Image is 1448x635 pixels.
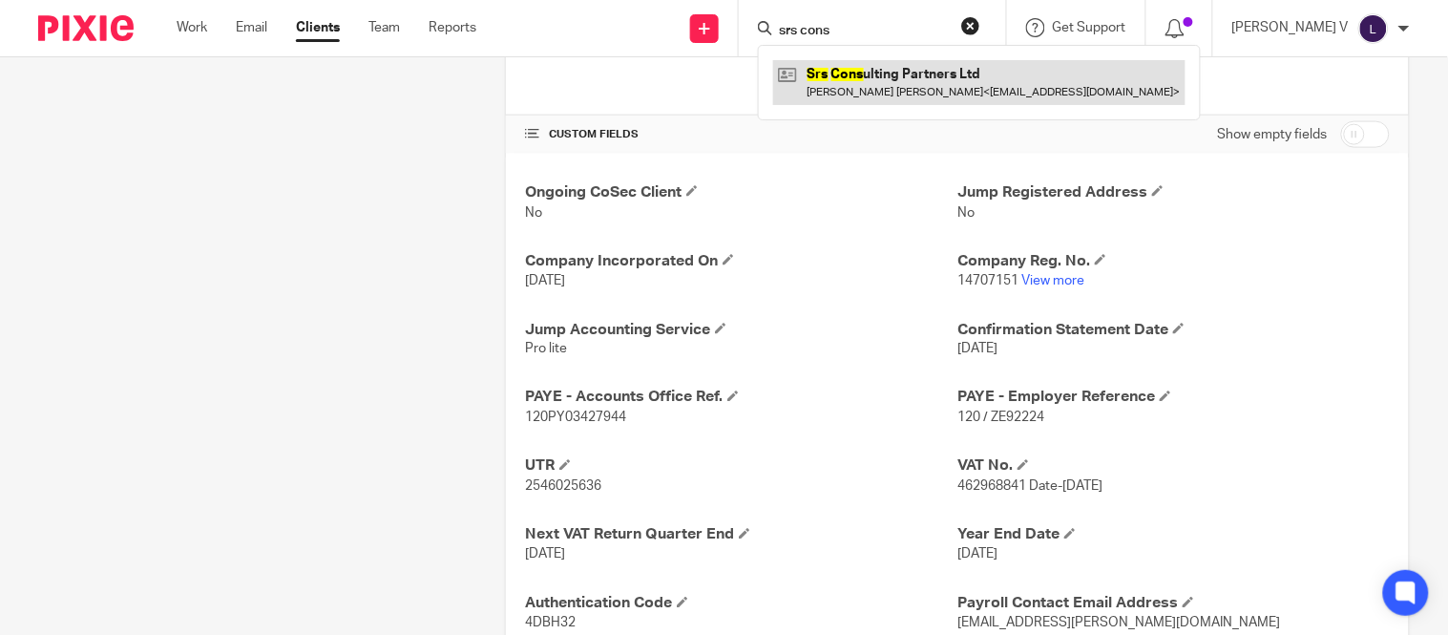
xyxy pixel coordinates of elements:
h4: Payroll Contact Email Address [957,594,1390,614]
a: Email [236,18,267,37]
h4: Company Reg. No. [957,251,1390,271]
input: Search [777,23,949,40]
h4: Year End Date [957,525,1390,545]
a: Team [368,18,400,37]
h4: PAYE - Accounts Office Ref. [525,388,957,408]
a: Reports [429,18,476,37]
span: [DATE] [525,548,565,561]
h4: PAYE - Employer Reference [957,388,1390,408]
h4: Jump Accounting Service [525,320,957,340]
h4: Confirmation Statement Date [957,320,1390,340]
span: 120PY03427944 [525,412,626,425]
a: Work [177,18,207,37]
h4: Company Incorporated On [525,251,957,271]
h4: UTR [525,456,957,476]
h4: Ongoing CoSec Client [525,182,957,202]
span: [EMAIL_ADDRESS][PERSON_NAME][DOMAIN_NAME] [957,617,1280,630]
span: No [957,206,975,220]
a: View more [1021,274,1084,287]
h4: Jump Registered Address [957,182,1390,202]
span: 462968841 Date-[DATE] [957,480,1102,494]
label: Show empty fields [1218,125,1328,144]
button: Clear [961,16,980,35]
span: 14707151 [957,274,1018,287]
h4: Next VAT Return Quarter End [525,525,957,545]
span: 2546025636 [525,480,601,494]
span: Get Support [1053,21,1126,34]
span: 120 / ZE92224 [957,412,1044,425]
a: Clients [296,18,340,37]
img: Pixie [38,15,134,41]
h4: CUSTOM FIELDS [525,127,957,142]
span: [DATE] [957,343,997,356]
span: No [525,206,542,220]
span: Pro lite [525,343,567,356]
h4: VAT No. [957,456,1390,476]
h4: Authentication Code [525,594,957,614]
span: [DATE] [957,548,997,561]
p: [PERSON_NAME] V [1232,18,1349,37]
span: 4DBH32 [525,617,576,630]
span: [DATE] [525,274,565,287]
img: svg%3E [1358,13,1389,44]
